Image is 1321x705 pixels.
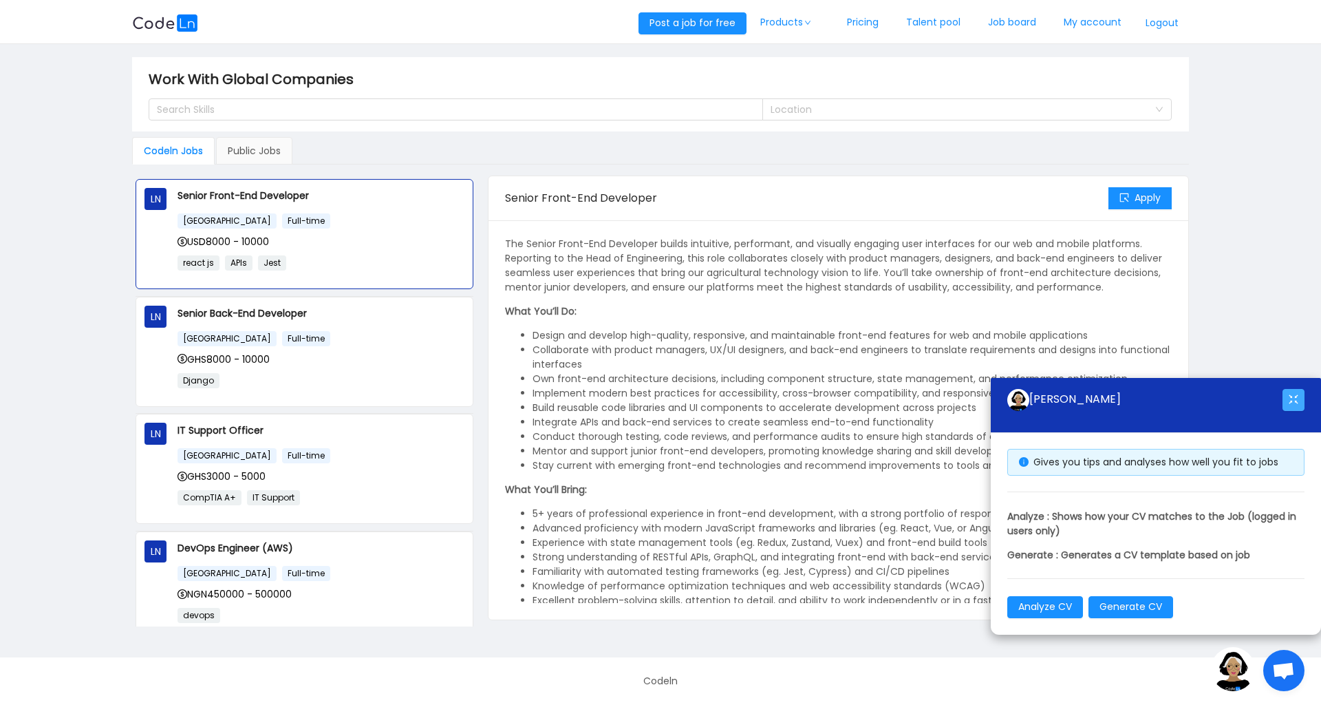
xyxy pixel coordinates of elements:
span: LN [151,306,161,328]
li: Strong understanding of RESTful APIs, GraphQL, and integrating front-end with back-end services [533,550,1172,565]
span: [GEOGRAPHIC_DATA] [178,448,277,463]
li: Experience with state management tools (eg. Redux, Zustand, Vuex) and front-end build tools (Webp... [533,536,1172,550]
button: Post a job for free [638,12,747,34]
li: Knowledge of performance optimization techniques and web accessibility standards (WCAG) [533,579,1172,593]
div: Codeln Jobs [132,137,215,165]
span: CompTIA A+ [178,490,241,505]
button: Logout [1135,12,1189,34]
span: LN [151,423,161,445]
span: LN [151,188,161,210]
li: Build reusable code libraries and UI components to accelerate development across projects [533,401,1172,415]
span: Full-time [282,331,330,346]
img: logobg.f302741d.svg [132,14,198,32]
div: Open chat [1263,650,1304,691]
li: Stay current with emerging front-end technologies and recommend improvements to tools and processes [533,459,1172,473]
p: IT Support Officer [178,423,464,438]
span: GHS8000 - 10000 [178,352,270,366]
span: devops [178,608,220,623]
i: icon: dollar [178,472,187,481]
li: Own front-end architecture decisions, including component structure, state management, and perfor... [533,372,1172,386]
li: Excellent problem-solving skills, attention to detail, and ability to work independently or in a ... [533,593,1172,608]
i: icon: dollar [178,589,187,599]
i: icon: info-circle [1019,457,1029,467]
strong: What You’ll Do: [505,304,577,318]
p: Analyze : Shows how your CV matches to the Job (logged in users only) [1007,509,1304,538]
strong: What You’ll Bring: [505,483,587,496]
span: Work With Global Companies [149,68,362,90]
span: react js [178,255,219,271]
button: Analyze CV [1007,596,1083,618]
div: Location [771,103,1148,116]
span: [GEOGRAPHIC_DATA] [178,213,277,229]
button: icon: selectApply [1108,187,1172,209]
div: Public Jobs [216,137,292,165]
span: Full-time [282,566,330,581]
span: Django [178,373,219,388]
button: icon: fullscreen-exit [1282,389,1304,411]
span: NGN450000 - 500000 [178,587,292,601]
span: Full-time [282,448,330,463]
p: The Senior Front-End Developer builds intuitive, performant, and visually engaging user interface... [505,237,1172,295]
li: Implement modern best practices for accessibility, cross-browser compatibility, and responsive de... [533,386,1172,401]
span: Senior Front-End Developer [505,190,657,206]
li: Conduct thorough testing, code reviews, and performance audits to ensure high standards of qualit... [533,430,1172,444]
li: Mentor and support junior front-end developers, promoting knowledge sharing and skill development [533,444,1172,459]
li: Design and develop high-quality, responsive, and maintainable front-end features for web and mobi... [533,328,1172,343]
p: Senior Front-End Developer [178,188,464,203]
li: Advanced proficiency with modern JavaScript frameworks and libraries (eg. React, Vue, or Angular)... [533,521,1172,536]
p: Generate : Generates a CV template based on job [1007,548,1304,562]
span: LN [151,540,161,562]
img: ground.ddcf5dcf.png [1211,647,1255,691]
i: icon: dollar [178,354,187,364]
p: Senior Back-End Developer [178,306,464,321]
i: icon: down [1155,105,1163,115]
i: icon: dollar [178,237,187,246]
span: [GEOGRAPHIC_DATA] [178,331,277,346]
button: Generate CV [1088,596,1173,618]
span: Gives you tips and analyses how well you fit to jobs [1033,455,1278,469]
span: Full-time [282,213,330,229]
span: GHS3000 - 5000 [178,470,266,483]
span: USD8000 - 10000 [178,235,269,249]
span: IT Support [247,490,300,505]
div: [PERSON_NAME] [1007,389,1282,411]
a: Post a job for free [638,16,747,30]
li: Collaborate with product managers, UX/UI designers, and back-end engineers to translate requireme... [533,343,1172,372]
span: Jest [258,255,286,271]
span: [GEOGRAPHIC_DATA] [178,566,277,581]
img: ground.ddcf5dcf.png [1007,389,1029,411]
li: Integrate APIs and back-end services to create seamless end-to-end functionality [533,415,1172,430]
span: APIs [225,255,253,271]
li: 5+ years of professional experience in front-end development, with a strong portfolio of responsi... [533,507,1172,521]
p: DevOps Engineer (AWS) [178,540,464,556]
div: Search Skills [157,103,742,116]
i: icon: down [804,19,812,26]
li: Familiarity with automated testing frameworks (eg. Jest, Cypress) and CI/CD pipelines [533,565,1172,579]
